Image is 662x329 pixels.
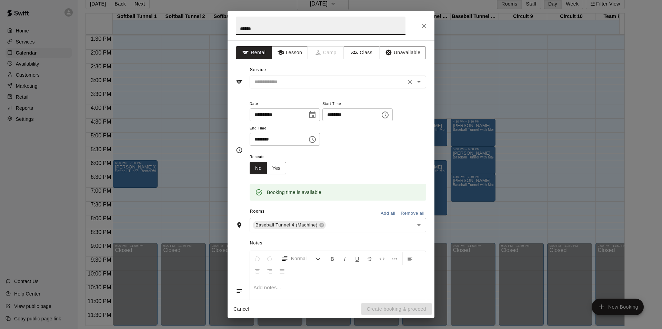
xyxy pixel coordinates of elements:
button: Cancel [230,303,252,316]
div: Baseball Tunnel 4 (Machine) [253,221,326,229]
button: No [250,162,267,175]
span: Baseball Tunnel 4 (Machine) [253,222,320,229]
span: Date [250,99,320,109]
button: Rental [236,46,272,59]
button: Insert Link [389,252,400,265]
button: Right Align [264,265,275,277]
button: Add all [377,208,399,219]
button: Redo [264,252,275,265]
button: Yes [267,162,286,175]
svg: Service [236,78,243,85]
button: Clear [405,77,415,87]
button: Open [414,220,424,230]
button: Format Underline [351,252,363,265]
svg: Timing [236,147,243,154]
button: Remove all [399,208,426,219]
button: Choose time, selected time is 4:00 PM [305,133,319,146]
span: Notes [250,238,426,249]
button: Open [414,77,424,87]
button: Format Strikethrough [364,252,375,265]
span: Normal [291,255,315,262]
button: Format Italics [339,252,351,265]
button: Class [344,46,380,59]
span: Service [250,67,266,72]
button: Center Align [251,265,263,277]
span: End Time [250,124,320,133]
span: Start Time [322,99,393,109]
button: Lesson [272,46,308,59]
button: Insert Code [376,252,388,265]
svg: Rooms [236,222,243,229]
button: Left Align [404,252,416,265]
span: Camps can only be created in the Services page [308,46,344,59]
button: Choose time, selected time is 3:30 PM [378,108,392,122]
button: Justify Align [276,265,288,277]
button: Unavailable [380,46,426,59]
span: Repeats [250,153,292,162]
button: Close [418,20,430,32]
button: Choose date, selected date is Sep 17, 2025 [305,108,319,122]
div: outlined button group [250,162,286,175]
button: Undo [251,252,263,265]
button: Formatting Options [279,252,323,265]
svg: Notes [236,288,243,294]
div: Booking time is available [267,186,321,199]
button: Format Bold [327,252,338,265]
span: Rooms [250,209,265,214]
